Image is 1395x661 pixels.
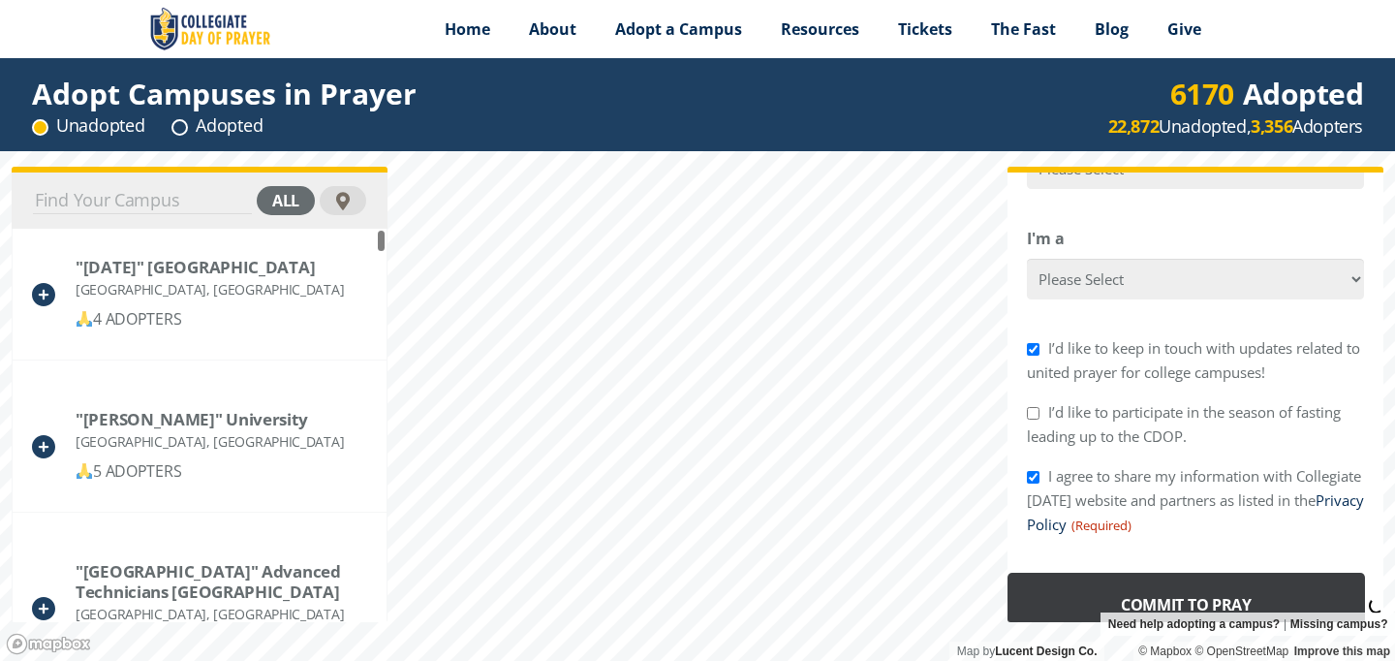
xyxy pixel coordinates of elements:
[76,561,366,602] div: "La Grace University" Advanced Technicians School of Benin
[1027,466,1364,534] label: I agree to share my information with Collegiate [DATE] website and partners as listed in the
[1290,613,1388,636] a: Missing campus?
[510,5,596,53] a: About
[898,18,952,40] span: Tickets
[615,18,742,40] span: Adopt a Campus
[1095,18,1129,40] span: Blog
[1294,645,1390,658] a: Improve this map
[972,5,1075,53] a: The Fast
[1027,402,1341,446] label: I’d like to participate in the season of fasting leading up to the CDOP.
[1075,5,1148,53] a: Blog
[1007,573,1365,638] input: Commit to Pray
[1108,114,1160,138] strong: 22,872
[425,5,510,53] a: Home
[1027,338,1360,382] label: I’d like to keep in touch with updates related to united prayer for college campuses!
[76,429,344,454] div: [GEOGRAPHIC_DATA], [GEOGRAPHIC_DATA]
[1251,114,1292,138] strong: 3,356
[76,307,344,331] div: 4 ADOPTERS
[257,186,315,215] div: all
[529,18,576,40] span: About
[1170,81,1364,106] div: Adopted
[1027,227,1065,251] label: I'm a
[76,409,344,429] div: "Gabriele d'Annunzio" University
[761,5,879,53] a: Resources
[949,642,1104,661] div: Map by
[32,81,417,106] div: Adopt Campuses in Prayer
[1167,18,1201,40] span: Give
[171,113,263,138] div: Adopted
[879,5,972,53] a: Tickets
[781,18,859,40] span: Resources
[991,18,1056,40] span: The Fast
[1194,645,1288,658] a: OpenStreetMap
[1138,645,1192,658] a: Mapbox
[6,633,91,655] a: Mapbox logo
[1108,114,1363,139] div: Unadopted, Adopters
[596,5,761,53] a: Adopt a Campus
[1069,514,1131,538] span: (Required)
[76,257,344,277] div: "December 1, 1918" University of Alba Iulia
[77,311,92,327] img: 🙏
[32,113,144,138] div: Unadopted
[995,645,1097,658] a: Lucent Design Co.
[1148,5,1221,53] a: Give
[76,602,366,626] div: [GEOGRAPHIC_DATA], [GEOGRAPHIC_DATA]
[1170,81,1234,106] div: 6170
[1100,613,1395,636] div: |
[76,277,344,301] div: [GEOGRAPHIC_DATA], [GEOGRAPHIC_DATA]
[1108,613,1280,636] a: Need help adopting a campus?
[76,459,344,484] div: 5 ADOPTERS
[77,463,92,479] img: 🙏
[33,187,252,214] input: Find Your Campus
[445,18,490,40] span: Home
